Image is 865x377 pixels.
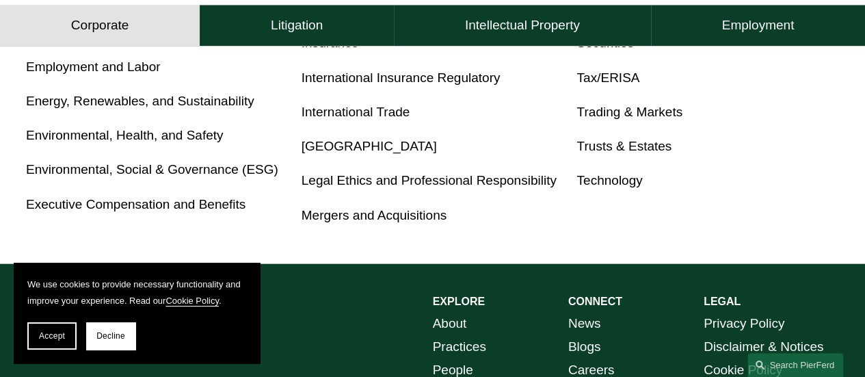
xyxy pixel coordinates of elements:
[704,335,823,359] a: Disclaimer & Notices
[26,162,278,177] a: Environmental, Social & Governance (ESG)
[576,139,671,153] a: Trusts & Estates
[433,335,486,359] a: Practices
[704,296,741,307] strong: LEGAL
[433,312,467,335] a: About
[26,60,161,74] a: Employment and Labor
[568,312,601,335] a: News
[26,197,245,211] a: Executive Compensation and Benefits
[302,70,501,85] a: International Insurance Regulatory
[271,18,323,34] h4: Litigation
[71,18,129,34] h4: Corporate
[576,105,682,119] a: Trading & Markets
[576,173,642,187] a: Technology
[302,139,437,153] a: [GEOGRAPHIC_DATA]
[576,36,634,50] a: Securities
[27,322,77,350] button: Accept
[39,331,65,341] span: Accept
[86,322,135,350] button: Decline
[704,312,784,335] a: Privacy Policy
[26,94,254,108] a: Energy, Renewables, and Sustainability
[165,296,219,306] a: Cookie Policy
[568,296,622,307] strong: CONNECT
[576,70,639,85] a: Tax/ERISA
[747,353,843,377] a: Search this site
[721,18,794,34] h4: Employment
[302,208,447,222] a: Mergers and Acquisitions
[96,331,125,341] span: Decline
[14,263,260,363] section: Cookie banner
[302,105,410,119] a: International Trade
[26,128,224,142] a: Environmental, Health, and Safety
[433,296,485,307] strong: EXPLORE
[302,36,359,50] a: Insurance
[27,276,246,309] p: We use cookies to provide necessary functionality and improve your experience. Read our .
[302,173,557,187] a: Legal Ethics and Professional Responsibility
[465,18,580,34] h4: Intellectual Property
[568,335,601,359] a: Blogs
